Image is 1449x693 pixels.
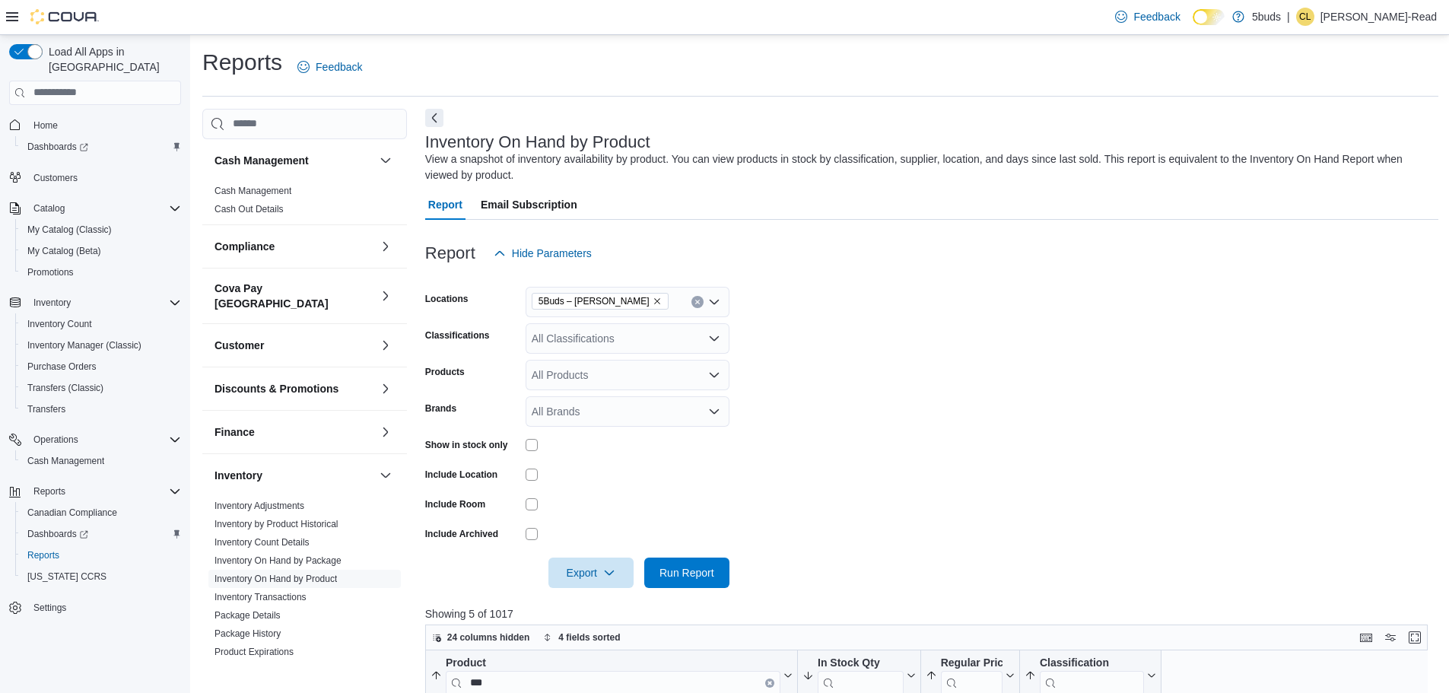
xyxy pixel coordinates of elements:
div: Casey Long-Read [1296,8,1314,26]
button: Open list of options [708,405,720,418]
button: Inventory Manager (Classic) [15,335,187,356]
span: Package History [214,628,281,640]
button: My Catalog (Classic) [15,219,187,240]
h1: Reports [202,47,282,78]
button: Operations [3,429,187,450]
span: Operations [27,431,181,449]
button: Remove 5Buds – Warman from selection in this group [653,297,662,306]
button: Discounts & Promotions [214,381,373,396]
span: Inventory Count [21,315,181,333]
label: Show in stock only [425,439,508,451]
p: Showing 5 of 1017 [425,606,1438,621]
span: My Catalog (Beta) [21,242,181,260]
a: Inventory Manager (Classic) [21,336,148,354]
button: Hide Parameters [488,238,598,269]
h3: Cova Pay [GEOGRAPHIC_DATA] [214,281,373,311]
a: My Catalog (Classic) [21,221,118,239]
a: Cash Management [214,186,291,196]
button: Finance [377,423,395,441]
a: Inventory Transactions [214,592,307,602]
button: Run Report [644,558,729,588]
a: Purchase Orders [21,358,103,376]
span: 4 fields sorted [558,631,620,644]
span: Promotions [27,266,74,278]
a: Home [27,116,64,135]
img: Cova [30,9,99,24]
button: Keyboard shortcuts [1357,628,1375,647]
button: Cash Management [214,153,373,168]
a: Transfers [21,400,71,418]
a: Transfers (Classic) [21,379,110,397]
label: Locations [425,293,469,305]
button: Transfers [15,399,187,420]
span: Inventory Manager (Classic) [21,336,181,354]
span: 24 columns hidden [447,631,530,644]
span: Transfers [27,403,65,415]
h3: Cash Management [214,153,309,168]
h3: Inventory [214,468,262,483]
button: Compliance [377,237,395,256]
span: Inventory [27,294,181,312]
span: Inventory Transactions [214,591,307,603]
span: Reports [33,485,65,497]
label: Include Location [425,469,497,481]
span: Inventory Count [27,318,92,330]
button: Open list of options [708,332,720,345]
span: Hide Parameters [512,246,592,261]
span: Inventory by Product Historical [214,518,338,530]
div: Regular Price [940,656,1002,670]
span: Reports [27,482,181,501]
button: Open list of options [708,296,720,308]
button: Customers [3,167,187,189]
a: Dashboards [21,525,94,543]
a: Feedback [1109,2,1186,32]
span: Transfers (Classic) [21,379,181,397]
a: Inventory Count Details [214,537,310,548]
button: Catalog [27,199,71,218]
span: Catalog [27,199,181,218]
span: Cash Management [21,452,181,470]
p: [PERSON_NAME]-Read [1320,8,1437,26]
span: Washington CCRS [21,567,181,586]
button: 4 fields sorted [537,628,626,647]
label: Include Room [425,498,485,510]
span: Inventory On Hand by Package [214,555,342,567]
h3: Discounts & Promotions [214,381,338,396]
span: Purchase Orders [27,361,97,373]
button: Operations [27,431,84,449]
span: Transfers [21,400,181,418]
button: Catalog [3,198,187,219]
span: Customers [33,172,78,184]
h3: Customer [214,338,264,353]
a: My Catalog (Beta) [21,242,107,260]
button: Customer [214,338,373,353]
a: Inventory On Hand by Package [214,555,342,566]
span: Run Report [659,565,714,580]
label: Products [425,366,465,378]
span: [US_STATE] CCRS [27,571,106,583]
span: Customers [27,168,181,187]
button: Transfers (Classic) [15,377,187,399]
span: Purchase Orders [21,358,181,376]
span: Home [33,119,58,132]
button: Open list of options [708,369,720,381]
div: In Stock Qty [818,656,904,670]
span: Cash Management [214,185,291,197]
a: Package Details [214,610,281,621]
a: Canadian Compliance [21,504,123,522]
span: Dashboards [27,141,88,153]
button: Cova Pay [GEOGRAPHIC_DATA] [377,287,395,305]
span: CL [1299,8,1311,26]
span: Inventory [33,297,71,309]
span: Report [428,189,462,220]
button: Clear input [691,296,704,308]
a: Promotions [21,263,80,281]
button: Clear input [765,678,774,687]
button: Inventory [377,466,395,485]
h3: Report [425,244,475,262]
button: Purchase Orders [15,356,187,377]
a: Inventory Adjustments [214,501,304,511]
button: Promotions [15,262,187,283]
button: Inventory Count [15,313,187,335]
label: Brands [425,402,456,415]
